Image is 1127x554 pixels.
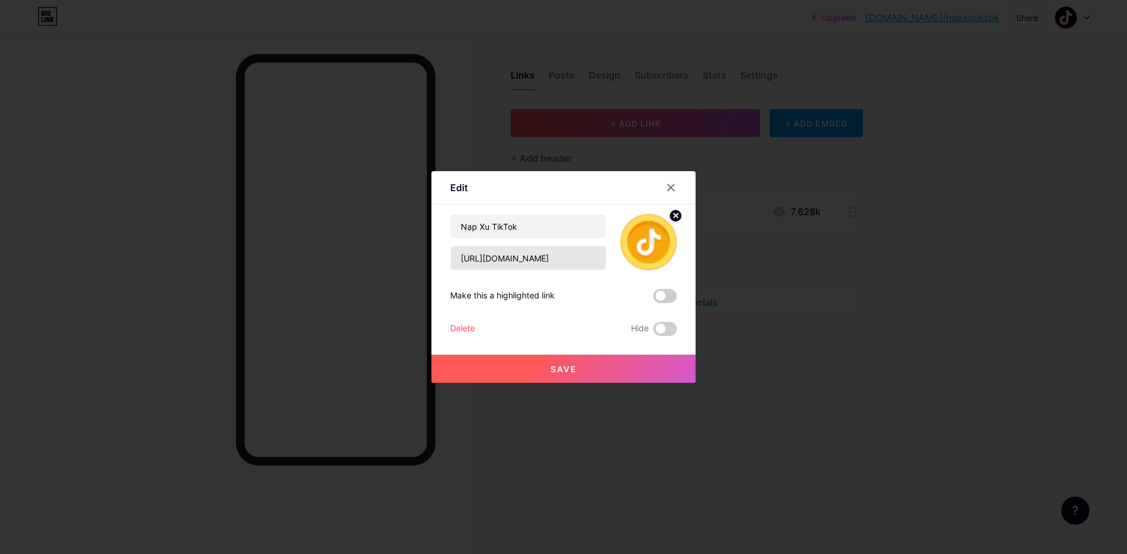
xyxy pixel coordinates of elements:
div: Edit [450,181,468,195]
span: Save [551,364,577,374]
div: Delete [450,322,475,336]
div: Make this a highlighted link [450,289,555,303]
img: link_thumbnail [620,214,677,270]
input: URL [451,246,606,270]
span: Hide [631,322,649,336]
button: Save [431,355,696,383]
input: Title [451,215,606,238]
